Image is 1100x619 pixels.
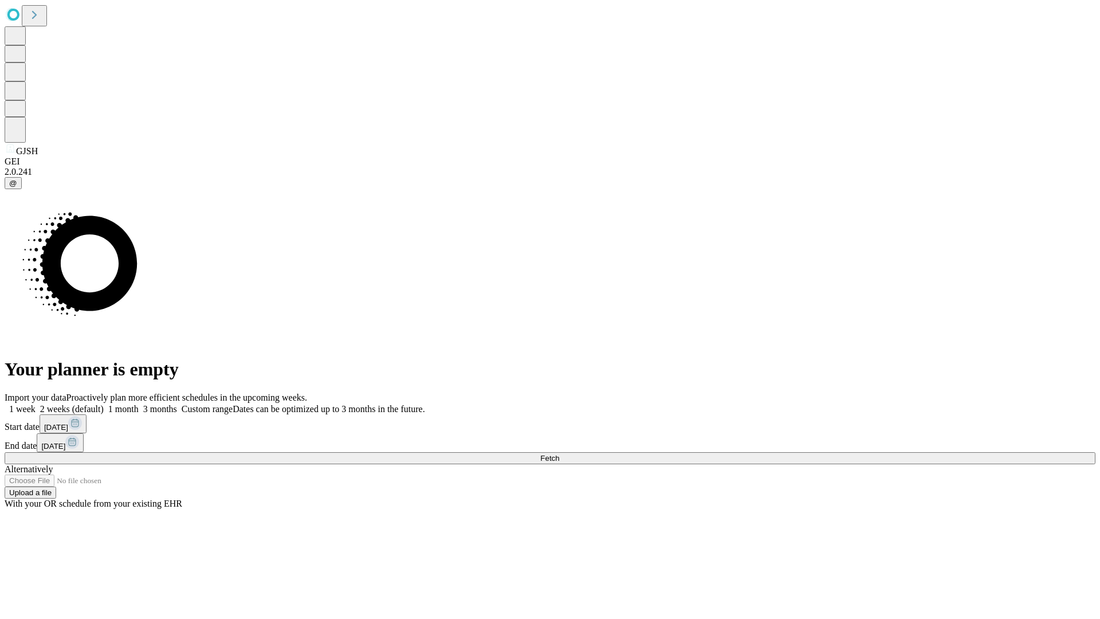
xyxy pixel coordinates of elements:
span: Fetch [540,454,559,463]
button: @ [5,177,22,189]
span: [DATE] [44,423,68,432]
span: 2 weeks (default) [40,404,104,414]
span: With your OR schedule from your existing EHR [5,499,182,508]
span: Proactively plan more efficient schedules in the upcoming weeks. [66,393,307,402]
span: Alternatively [5,464,53,474]
button: Fetch [5,452,1095,464]
span: 3 months [143,404,177,414]
span: 1 month [108,404,139,414]
span: 1 week [9,404,36,414]
div: End date [5,433,1095,452]
span: GJSH [16,146,38,156]
span: [DATE] [41,442,65,450]
span: Custom range [182,404,233,414]
div: 2.0.241 [5,167,1095,177]
button: Upload a file [5,487,56,499]
span: @ [9,179,17,187]
button: [DATE] [37,433,84,452]
div: GEI [5,156,1095,167]
span: Import your data [5,393,66,402]
h1: Your planner is empty [5,359,1095,380]
span: Dates can be optimized up to 3 months in the future. [233,404,425,414]
div: Start date [5,414,1095,433]
button: [DATE] [40,414,87,433]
